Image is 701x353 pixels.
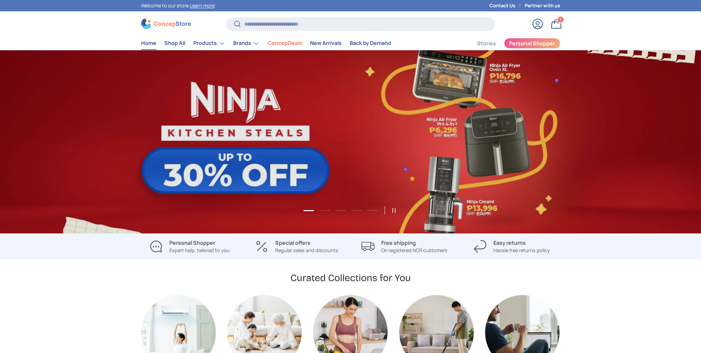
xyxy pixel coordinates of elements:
[381,239,416,246] strong: Free shipping
[560,17,561,22] span: 1
[141,2,215,9] p: Welcome to our store.
[229,37,263,50] summary: Brands
[275,239,310,246] strong: Special offers
[493,247,550,254] p: Hassle free returns policy
[350,37,391,50] a: Back by Demand
[193,37,225,50] a: Products
[190,2,215,9] a: Learn more
[525,2,560,9] a: Partner with us
[381,247,447,254] p: On registered NCR customers
[169,239,215,246] strong: Personal Shopper
[275,247,338,254] p: Regular sales and discounts
[356,239,453,254] a: Free shipping On registered NCR customers
[461,37,560,50] nav: Secondary
[493,239,526,246] strong: Easy returns
[249,239,345,254] a: Special offers Regular sales and discounts
[504,38,560,49] a: Personal Shopper
[509,41,555,46] span: Personal Shopper
[141,239,238,254] a: Personal Shopper Expert help, tailored to you
[189,37,229,50] summary: Products
[141,37,391,50] nav: Primary
[233,37,260,50] a: Brands
[169,247,230,254] p: Expert help, tailored to you
[310,37,342,50] a: New Arrivals
[463,239,560,254] a: Easy returns Hassle free returns policy
[477,37,496,50] a: Stories
[267,37,302,50] a: ConcepDeals
[164,37,185,50] a: Shop All
[489,2,525,9] a: Contact Us
[141,19,191,29] img: ConcepStore
[290,272,411,284] h2: Curated Collections for You
[141,37,156,50] a: Home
